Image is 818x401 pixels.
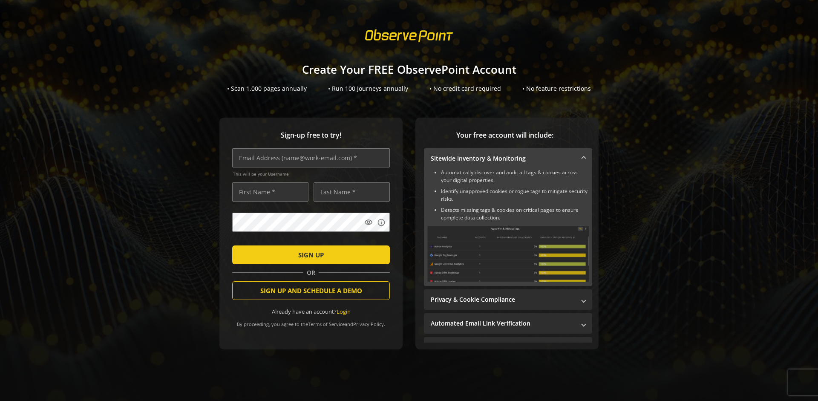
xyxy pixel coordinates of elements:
[314,182,390,202] input: Last Name *
[227,84,307,93] div: • Scan 1,000 pages annually
[232,130,390,140] span: Sign-up free to try!
[429,84,501,93] div: • No credit card required
[424,169,592,286] div: Sitewide Inventory & Monitoring
[232,281,390,300] button: SIGN UP AND SCHEDULE A DEMO
[337,308,351,315] a: Login
[303,268,319,277] span: OR
[431,319,575,328] mat-panel-title: Automated Email Link Verification
[431,154,575,163] mat-panel-title: Sitewide Inventory & Monitoring
[328,84,408,93] div: • Run 100 Journeys annually
[424,313,592,334] mat-expansion-panel-header: Automated Email Link Verification
[424,148,592,169] mat-expansion-panel-header: Sitewide Inventory & Monitoring
[232,315,390,327] div: By proceeding, you agree to the and .
[427,226,589,282] img: Sitewide Inventory & Monitoring
[232,308,390,316] div: Already have an account?
[424,289,592,310] mat-expansion-panel-header: Privacy & Cookie Compliance
[364,218,373,227] mat-icon: visibility
[353,321,384,327] a: Privacy Policy
[441,169,589,184] li: Automatically discover and audit all tags & cookies across your digital properties.
[260,283,362,298] span: SIGN UP AND SCHEDULE A DEMO
[441,188,589,203] li: Identify unapproved cookies or rogue tags to mitigate security risks.
[431,295,575,304] mat-panel-title: Privacy & Cookie Compliance
[424,337,592,358] mat-expansion-panel-header: Performance Monitoring with Web Vitals
[377,218,386,227] mat-icon: info
[233,171,390,177] span: This will be your Username
[232,245,390,264] button: SIGN UP
[232,148,390,167] input: Email Address (name@work-email.com) *
[298,247,324,263] span: SIGN UP
[424,130,586,140] span: Your free account will include:
[522,84,591,93] div: • No feature restrictions
[308,321,345,327] a: Terms of Service
[232,182,308,202] input: First Name *
[441,206,589,222] li: Detects missing tags & cookies on critical pages to ensure complete data collection.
